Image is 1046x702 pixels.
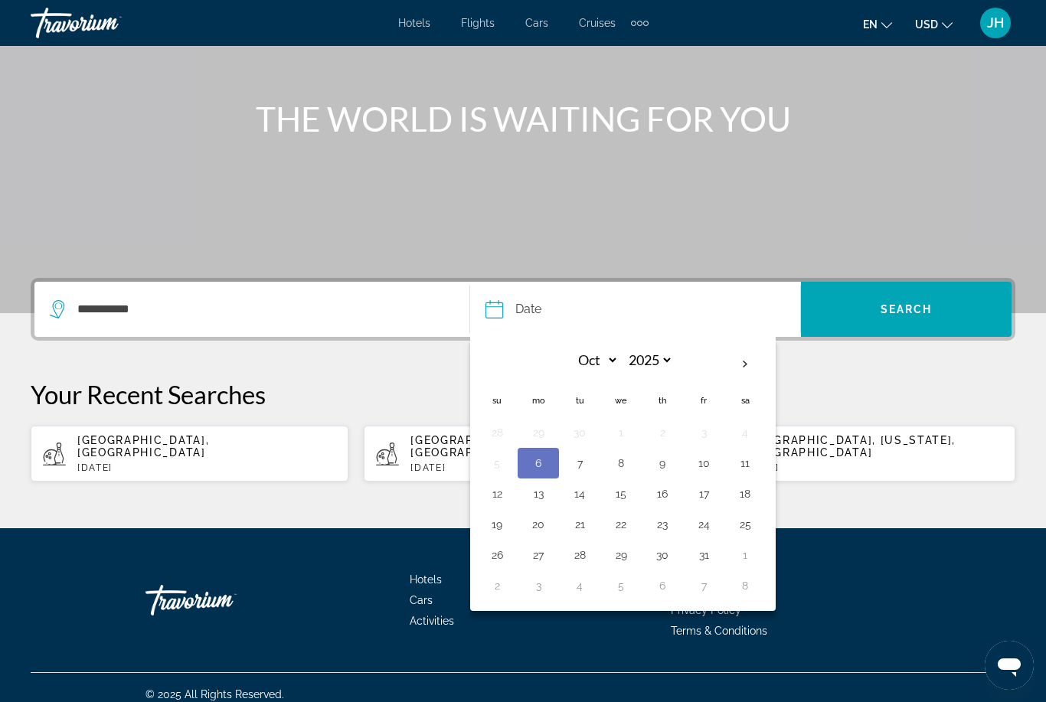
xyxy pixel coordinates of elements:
[476,347,766,601] table: Left calendar grid
[77,434,209,459] span: [GEOGRAPHIC_DATA], [GEOGRAPHIC_DATA]
[364,425,682,482] button: [GEOGRAPHIC_DATA], [US_STATE], [GEOGRAPHIC_DATA][DATE]
[410,594,433,606] a: Cars
[567,452,592,474] button: Day 7
[485,452,509,474] button: Day 5
[650,575,675,596] button: Day 6
[671,625,767,637] a: Terms & Conditions
[34,282,1012,337] div: Search widget
[733,422,757,443] button: Day 4
[631,11,649,35] button: Extra navigation items
[623,347,673,374] select: Select year
[526,514,551,535] button: Day 20
[567,544,592,566] button: Day 28
[145,688,284,700] span: © 2025 All Rights Reserved.
[691,575,716,596] button: Day 7
[733,452,757,474] button: Day 11
[863,18,878,31] span: en
[976,7,1015,39] button: User Menu
[526,422,551,443] button: Day 29
[609,514,633,535] button: Day 22
[744,434,956,459] span: [GEOGRAPHIC_DATA], [US_STATE], [GEOGRAPHIC_DATA]
[609,544,633,566] button: Day 29
[698,425,1015,482] button: [GEOGRAPHIC_DATA], [US_STATE], [GEOGRAPHIC_DATA][DATE]
[76,298,454,321] input: Search destination
[733,575,757,596] button: Day 8
[526,452,551,474] button: Day 6
[987,15,1004,31] span: JH
[609,483,633,504] button: Day 15
[410,462,669,473] p: [DATE]
[985,641,1034,690] iframe: Button to launch messaging window
[691,544,716,566] button: Day 31
[733,514,757,535] button: Day 25
[410,615,454,627] a: Activities
[567,575,592,596] button: Day 4
[526,575,551,596] button: Day 3
[461,17,495,29] a: Flights
[691,514,716,535] button: Day 24
[724,347,766,382] button: Next month
[485,575,509,596] button: Day 2
[691,422,716,443] button: Day 3
[567,483,592,504] button: Day 14
[650,544,675,566] button: Day 30
[691,483,716,504] button: Day 17
[410,573,442,586] a: Hotels
[609,575,633,596] button: Day 5
[567,422,592,443] button: Day 30
[525,17,548,29] a: Cars
[31,425,348,482] button: [GEOGRAPHIC_DATA], [GEOGRAPHIC_DATA][DATE]
[733,544,757,566] button: Day 1
[77,462,336,473] p: [DATE]
[567,514,592,535] button: Day 21
[650,483,675,504] button: Day 16
[691,452,716,474] button: Day 10
[31,379,1015,410] p: Your Recent Searches
[569,347,619,374] select: Select month
[485,422,509,443] button: Day 28
[485,282,800,337] button: DateDate
[609,452,633,474] button: Day 8
[579,17,616,29] a: Cruises
[485,483,509,504] button: Day 12
[31,3,184,43] a: Travorium
[733,483,757,504] button: Day 18
[915,18,938,31] span: USD
[526,483,551,504] button: Day 13
[485,544,509,566] button: Day 26
[236,99,810,139] h1: THE WORLD IS WAITING FOR YOU
[485,514,509,535] button: Day 19
[609,422,633,443] button: Day 1
[410,434,622,459] span: [GEOGRAPHIC_DATA], [US_STATE], [GEOGRAPHIC_DATA]
[650,514,675,535] button: Day 23
[881,303,933,315] span: Search
[398,17,430,29] a: Hotels
[650,422,675,443] button: Day 2
[801,282,1012,337] button: Search
[863,13,892,35] button: Change language
[145,577,299,623] a: Go Home
[650,452,675,474] button: Day 9
[526,544,551,566] button: Day 27
[915,13,953,35] button: Change currency
[744,462,1003,473] p: [DATE]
